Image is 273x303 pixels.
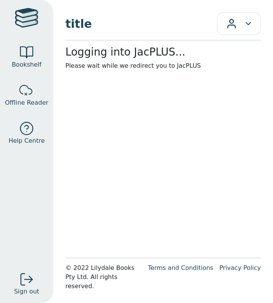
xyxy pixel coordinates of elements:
div: © 2022 Lilydale Books Pty Ltd. All rights reserved. [65,263,142,291]
span: Help Centre [8,136,44,145]
span: Sign out [14,287,39,296]
a: Privacy Policy [219,264,261,271]
span: Offline Reader [5,98,48,107]
span: Bookshelf [12,60,41,69]
a: Terms and Conditions [148,264,213,271]
p: Please wait while we redirect you to JacPLUS [65,61,261,70]
h2: Logging into JacPLUS... [65,46,261,58]
span: title [65,15,217,32]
